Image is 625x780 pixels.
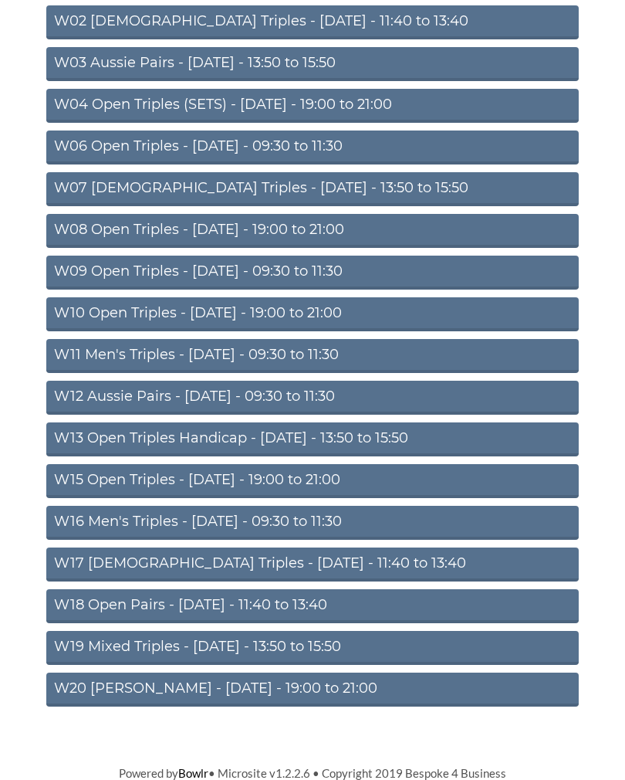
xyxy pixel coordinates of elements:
a: W03 Aussie Pairs - [DATE] - 13:50 to 15:50 [46,47,579,81]
a: W12 Aussie Pairs - [DATE] - 09:30 to 11:30 [46,381,579,415]
a: W08 Open Triples - [DATE] - 19:00 to 21:00 [46,214,579,248]
a: W19 Mixed Triples - [DATE] - 13:50 to 15:50 [46,631,579,665]
a: W04 Open Triples (SETS) - [DATE] - 19:00 to 21:00 [46,89,579,123]
a: W07 [DEMOGRAPHIC_DATA] Triples - [DATE] - 13:50 to 15:50 [46,172,579,206]
a: W11 Men's Triples - [DATE] - 09:30 to 11:30 [46,339,579,373]
a: W17 [DEMOGRAPHIC_DATA] Triples - [DATE] - 11:40 to 13:40 [46,548,579,582]
span: Powered by • Microsite v1.2.2.6 • Copyright 2019 Bespoke 4 Business [119,766,506,780]
a: W02 [DEMOGRAPHIC_DATA] Triples - [DATE] - 11:40 to 13:40 [46,5,579,39]
a: W06 Open Triples - [DATE] - 09:30 to 11:30 [46,131,579,164]
a: Bowlr [178,766,208,780]
a: W13 Open Triples Handicap - [DATE] - 13:50 to 15:50 [46,422,579,456]
a: W20 [PERSON_NAME] - [DATE] - 19:00 to 21:00 [46,673,579,707]
a: W15 Open Triples - [DATE] - 19:00 to 21:00 [46,464,579,498]
a: W10 Open Triples - [DATE] - 19:00 to 21:00 [46,297,579,331]
a: W09 Open Triples - [DATE] - 09:30 to 11:30 [46,256,579,290]
a: W18 Open Pairs - [DATE] - 11:40 to 13:40 [46,589,579,623]
a: W16 Men's Triples - [DATE] - 09:30 to 11:30 [46,506,579,540]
